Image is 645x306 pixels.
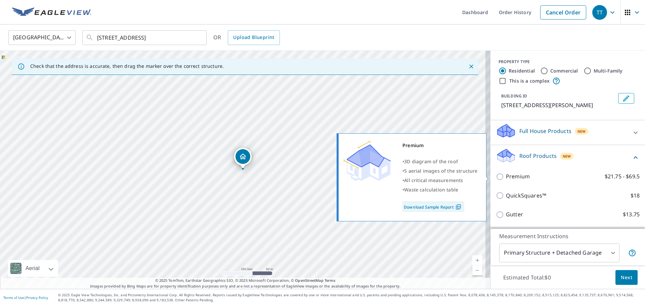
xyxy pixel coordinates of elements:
[501,101,615,109] p: [STREET_ADDRESS][PERSON_NAME]
[58,293,642,303] p: © 2025 Eagle View Technologies, Inc. and Pictometry International Corp. All Rights Reserved. Repo...
[615,270,638,285] button: Next
[404,177,463,183] span: All critical measurements
[30,63,224,69] p: Check that the address is accurate, then drag the marker over the correct structure.
[472,255,482,265] a: Current Level 17, Zoom In
[402,141,478,150] div: Premium
[496,148,640,167] div: Roof ProductsNew
[605,172,640,181] p: $21.75 - $69.5
[631,191,640,200] p: $18
[499,232,636,240] p: Measurement Instructions
[402,157,478,166] div: •
[325,278,336,283] a: Terms
[97,28,193,47] input: Search by address or latitude-longitude
[519,152,557,160] p: Roof Products
[499,59,637,65] div: PROPERTY TYPE
[506,210,523,219] p: Gutter
[233,33,274,42] span: Upload Blueprint
[402,201,464,212] a: Download Sample Report
[8,28,76,47] div: [GEOGRAPHIC_DATA]
[618,93,634,104] button: Edit building 1
[506,191,546,200] p: QuickSquares™
[509,68,535,74] label: Residential
[234,148,252,169] div: Dropped pin, building 1, Residential property, 101 5th St Cyrus, MN 56323
[496,123,640,142] div: Full House ProductsNew
[402,166,478,176] div: •
[213,30,280,45] div: OR
[467,62,476,71] button: Close
[540,5,586,19] a: Cancel Order
[3,296,48,300] p: |
[621,273,632,282] span: Next
[404,186,458,193] span: Waste calculation table
[454,204,463,210] img: Pdf Icon
[499,244,619,262] div: Primary Structure + Detached Garage
[12,7,91,17] img: EV Logo
[594,68,623,74] label: Multi-Family
[472,265,482,275] a: Current Level 17, Zoom Out
[404,158,458,165] span: 3D diagram of the roof
[623,210,640,219] p: $13.75
[24,260,42,277] div: Aerial
[509,78,550,84] label: This is a complex
[402,176,478,185] div: •
[498,270,556,285] p: Estimated Total: $0
[3,295,24,300] a: Terms of Use
[344,141,391,181] img: Premium
[501,93,527,99] p: BUILDING ID
[155,278,336,283] span: © 2025 TomTom, Earthstar Geographics SIO, © 2025 Microsoft Corporation, ©
[26,295,48,300] a: Privacy Policy
[8,260,58,277] div: Aerial
[506,172,530,181] p: Premium
[628,249,636,257] span: Your report will include the primary structure and a detached garage if one exists.
[519,127,571,135] p: Full House Products
[577,129,586,134] span: New
[563,154,571,159] span: New
[402,185,478,194] div: •
[228,30,279,45] a: Upload Blueprint
[550,68,578,74] label: Commercial
[404,168,477,174] span: 5 aerial images of the structure
[592,5,607,20] div: TT
[295,278,323,283] a: OpenStreetMap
